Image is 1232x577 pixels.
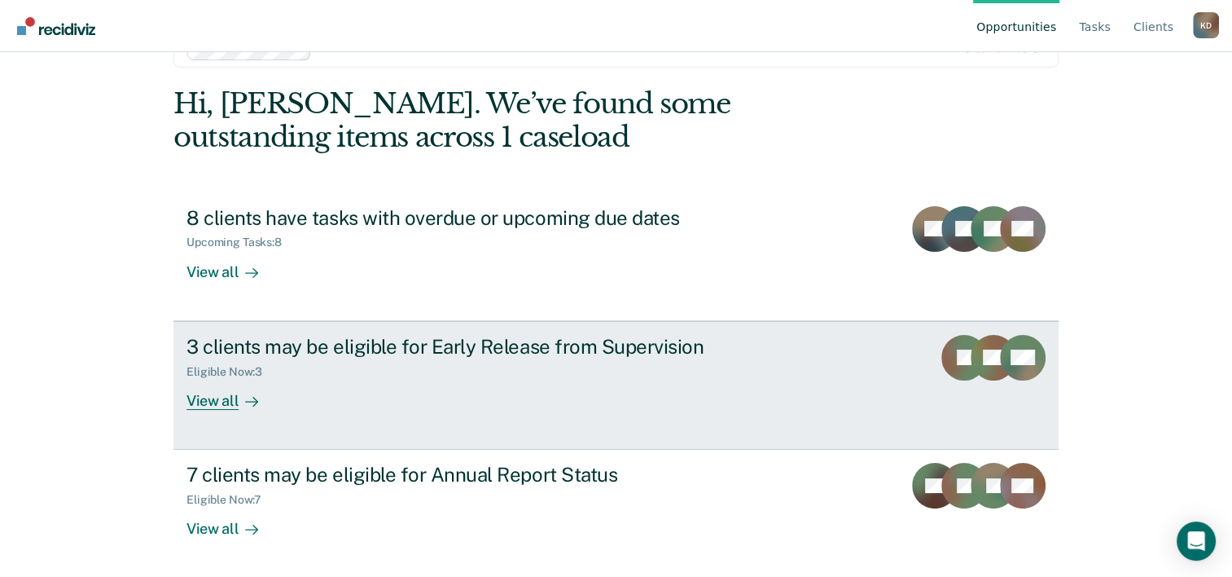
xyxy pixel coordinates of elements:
img: Recidiviz [17,17,95,35]
div: View all [186,249,278,281]
div: Eligible Now : 3 [186,365,275,379]
div: 3 clients may be eligible for Early Release from Supervision [186,335,758,359]
div: View all [186,507,278,539]
div: 7 clients may be eligible for Annual Report Status [186,463,758,487]
div: Open Intercom Messenger [1177,522,1216,561]
a: 3 clients may be eligible for Early Release from SupervisionEligible Now:3View all [173,321,1059,450]
div: View all [186,378,278,410]
div: 8 clients have tasks with overdue or upcoming due dates [186,206,758,230]
a: 8 clients have tasks with overdue or upcoming due datesUpcoming Tasks:8View all [173,193,1059,321]
div: Eligible Now : 7 [186,493,274,507]
div: Hi, [PERSON_NAME]. We’ve found some outstanding items across 1 caseload [173,87,881,154]
div: K D [1193,12,1219,38]
button: Profile dropdown button [1193,12,1219,38]
div: Upcoming Tasks : 8 [186,236,295,249]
